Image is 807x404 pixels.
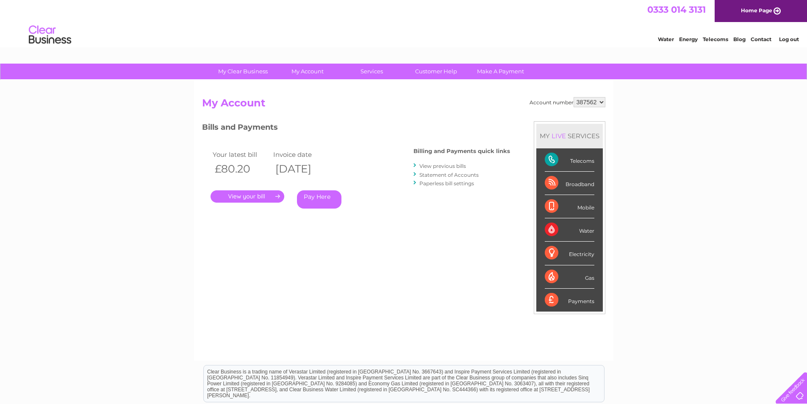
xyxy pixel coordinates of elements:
[337,64,407,79] a: Services
[545,148,594,172] div: Telecoms
[413,148,510,154] h4: Billing and Payments quick links
[419,163,466,169] a: View previous bills
[733,36,746,42] a: Blog
[545,289,594,312] div: Payments
[530,97,605,107] div: Account number
[297,190,341,209] a: Pay Here
[204,5,604,41] div: Clear Business is a trading name of Verastar Limited (registered in [GEOGRAPHIC_DATA] No. 3667643...
[550,132,568,140] div: LIVE
[272,64,342,79] a: My Account
[679,36,698,42] a: Energy
[545,218,594,242] div: Water
[211,149,272,160] td: Your latest bill
[545,242,594,265] div: Electricity
[271,160,332,178] th: [DATE]
[202,121,510,136] h3: Bills and Payments
[545,195,594,218] div: Mobile
[419,172,479,178] a: Statement of Accounts
[271,149,332,160] td: Invoice date
[779,36,799,42] a: Log out
[703,36,728,42] a: Telecoms
[401,64,471,79] a: Customer Help
[545,172,594,195] div: Broadband
[211,190,284,203] a: .
[28,22,72,48] img: logo.png
[202,97,605,113] h2: My Account
[419,180,474,187] a: Paperless bill settings
[658,36,674,42] a: Water
[536,124,603,148] div: MY SERVICES
[545,265,594,289] div: Gas
[647,4,706,15] a: 0333 014 3131
[751,36,771,42] a: Contact
[466,64,535,79] a: Make A Payment
[211,160,272,178] th: £80.20
[208,64,278,79] a: My Clear Business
